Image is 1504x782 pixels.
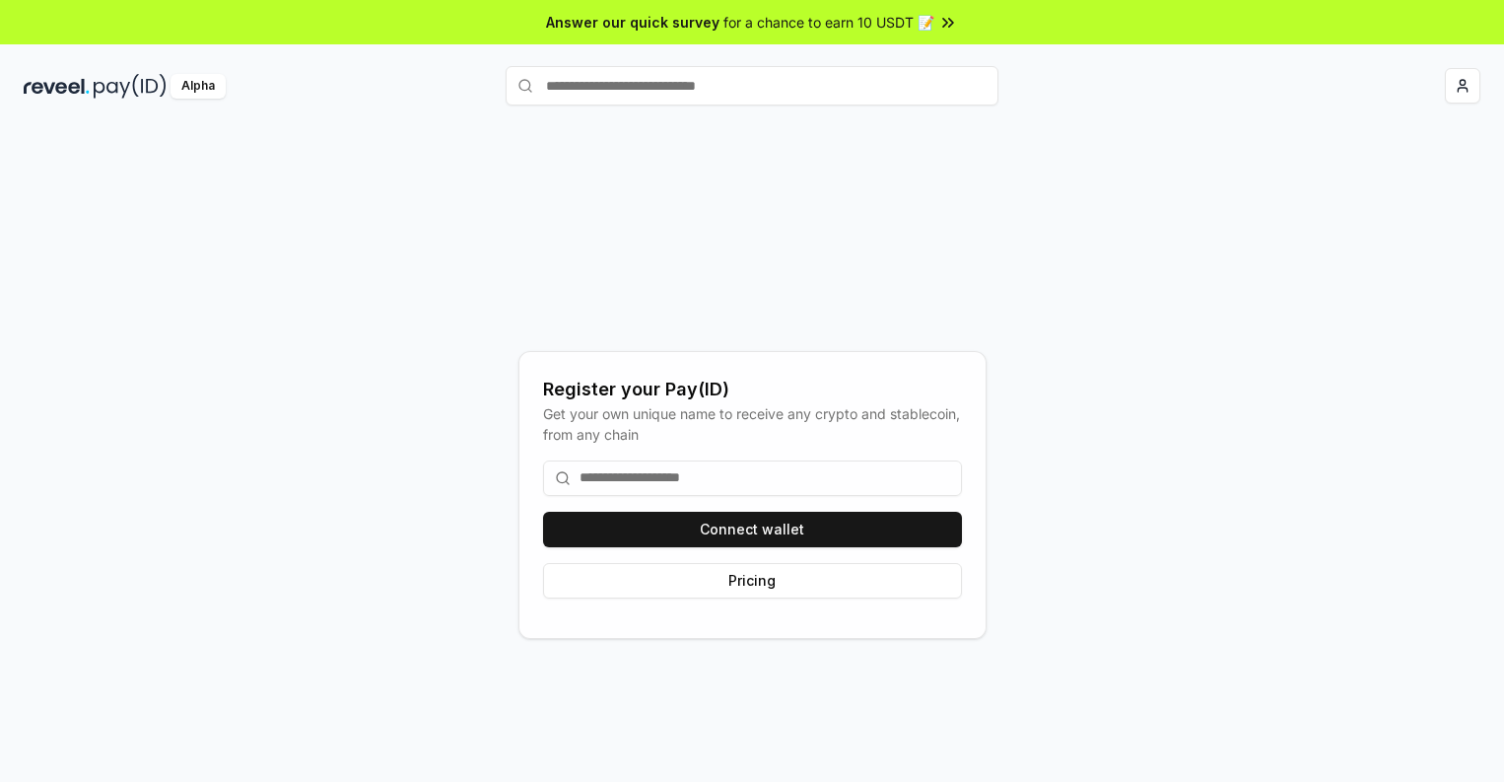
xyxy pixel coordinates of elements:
img: pay_id [94,74,167,99]
button: Pricing [543,563,962,599]
span: for a chance to earn 10 USDT 📝 [723,12,934,33]
span: Answer our quick survey [546,12,719,33]
img: reveel_dark [24,74,90,99]
div: Alpha [171,74,226,99]
button: Connect wallet [543,512,962,547]
div: Get your own unique name to receive any crypto and stablecoin, from any chain [543,403,962,445]
div: Register your Pay(ID) [543,376,962,403]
